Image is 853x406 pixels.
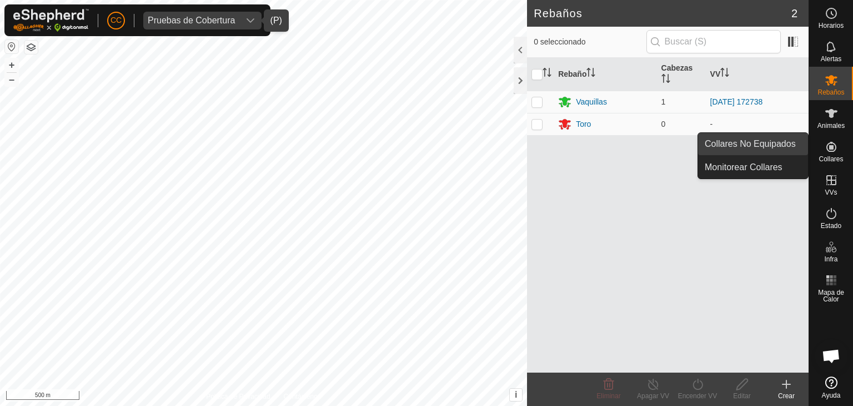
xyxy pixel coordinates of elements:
[675,391,720,401] div: Encender VV
[534,36,646,48] span: 0 seleccionado
[815,339,848,373] div: Chat abierto
[819,22,844,29] span: Horarios
[824,256,837,263] span: Infra
[284,392,321,402] a: Contáctenos
[24,41,38,54] button: Capas del Mapa
[661,120,666,128] span: 0
[576,96,607,108] div: Vaquillas
[111,14,122,26] span: CC
[206,392,270,402] a: Política de Privacidad
[510,389,522,401] button: i
[515,390,517,399] span: i
[710,97,763,106] a: [DATE] 172738
[631,391,675,401] div: Apagar VV
[720,391,764,401] div: Editar
[825,189,837,196] span: VVs
[817,122,845,129] span: Animales
[543,70,551,78] p-sorticon: Activar para ordenar
[646,30,781,53] input: Buscar (S)
[143,12,239,29] span: Pruebas de Cobertura
[821,56,841,62] span: Alertas
[534,7,791,20] h2: Rebaños
[661,76,670,85] p-sorticon: Activar para ordenar
[706,58,809,91] th: VV
[148,16,235,25] div: Pruebas de Cobertura
[705,161,782,174] span: Monitorear Collares
[698,133,808,155] a: Collares No Equipados
[657,58,706,91] th: Cabezas
[720,70,729,78] p-sorticon: Activar para ordenar
[661,97,666,106] span: 1
[822,392,841,399] span: Ayuda
[13,9,89,32] img: Logo Gallagher
[812,289,850,303] span: Mapa de Calor
[764,391,809,401] div: Crear
[817,89,844,96] span: Rebaños
[554,58,656,91] th: Rebaño
[698,156,808,179] a: Monitorear Collares
[586,70,595,78] p-sorticon: Activar para ordenar
[705,137,796,151] span: Collares No Equipados
[239,12,262,29] div: dropdown trigger
[819,156,843,162] span: Collares
[809,372,853,403] a: Ayuda
[791,5,797,22] span: 2
[5,73,18,86] button: –
[596,392,620,400] span: Eliminar
[5,40,18,53] button: Restablecer Mapa
[576,118,591,130] div: Toro
[706,113,809,135] td: -
[821,222,841,229] span: Estado
[5,58,18,72] button: +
